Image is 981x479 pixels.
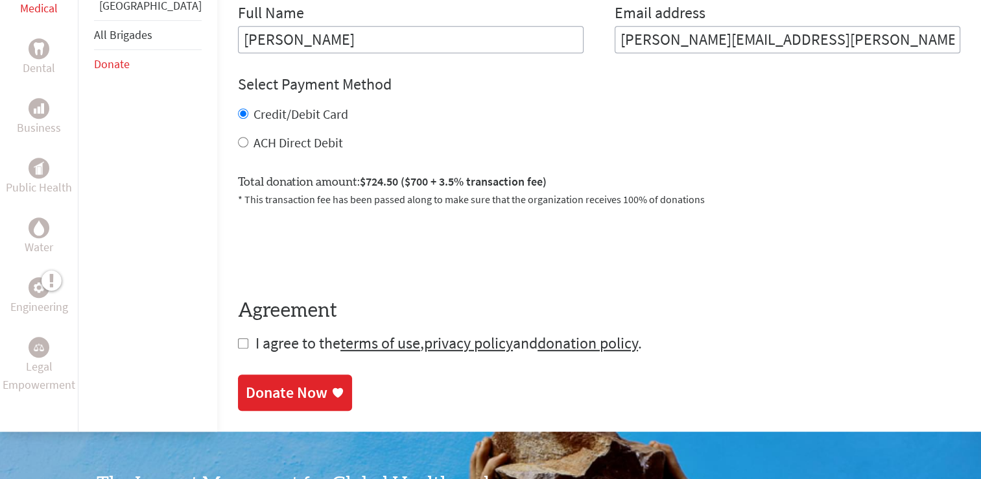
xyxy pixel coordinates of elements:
[246,382,327,403] div: Donate Now
[34,343,44,351] img: Legal Empowerment
[29,337,49,358] div: Legal Empowerment
[29,38,49,59] div: Dental
[34,162,44,175] img: Public Health
[254,106,348,122] label: Credit/Debit Card
[23,38,55,77] a: DentalDental
[3,337,75,394] a: Legal EmpowermentLegal Empowerment
[17,119,61,137] p: Business
[238,299,960,323] h4: Agreement
[6,158,72,197] a: Public HealthPublic Health
[615,26,960,53] input: Your Email
[17,98,61,137] a: BusinessBusiness
[6,178,72,197] p: Public Health
[424,333,513,353] a: privacy policy
[34,103,44,114] img: Business
[238,74,960,95] h4: Select Payment Method
[238,173,547,191] label: Total donation amount:
[615,3,705,26] label: Email address
[238,375,352,411] a: Donate Now
[29,277,49,298] div: Engineering
[29,98,49,119] div: Business
[238,3,304,26] label: Full Name
[238,26,584,53] input: Enter Full Name
[94,56,130,71] a: Donate
[238,191,960,207] p: * This transaction fee has been passed along to make sure that the organization receives 100% of ...
[34,221,44,236] img: Water
[34,43,44,55] img: Dental
[538,333,638,353] a: donation policy
[23,59,55,77] p: Dental
[94,27,152,42] a: All Brigades
[94,50,202,79] li: Donate
[10,277,68,316] a: EngineeringEngineering
[34,282,44,293] img: Engineering
[238,223,435,273] iframe: reCAPTCHA
[10,298,68,316] p: Engineering
[254,134,343,151] label: ACH Direct Debit
[3,358,75,394] p: Legal Empowerment
[255,333,642,353] span: I agree to the , and .
[360,174,547,189] span: $724.50 ($700 + 3.5% transaction fee)
[25,238,53,256] p: Water
[29,217,49,238] div: Water
[340,333,420,353] a: terms of use
[29,158,49,178] div: Public Health
[25,217,53,256] a: WaterWater
[94,20,202,50] li: All Brigades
